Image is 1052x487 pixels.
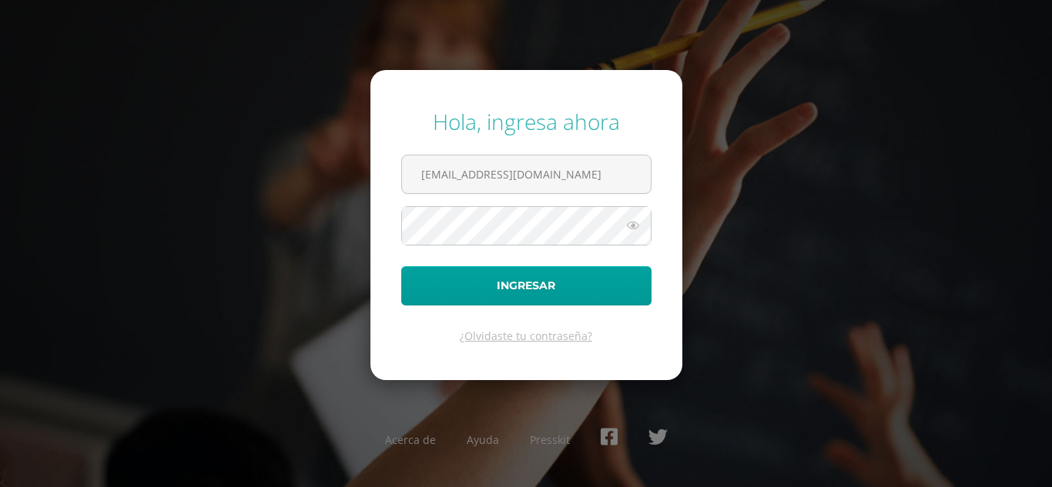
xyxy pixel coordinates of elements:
[401,107,652,136] div: Hola, ingresa ahora
[385,432,436,447] a: Acerca de
[530,432,570,447] a: Presskit
[402,155,651,193] input: Correo electrónico o usuario
[467,432,499,447] a: Ayuda
[401,266,652,305] button: Ingresar
[460,329,592,343] a: ¿Olvidaste tu contraseña?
